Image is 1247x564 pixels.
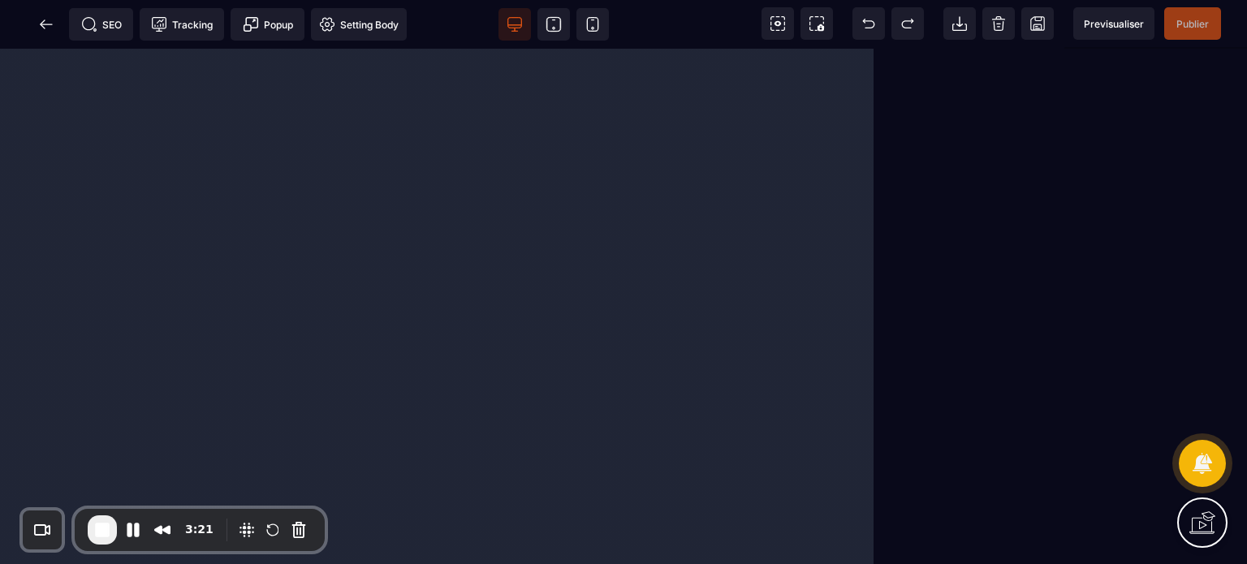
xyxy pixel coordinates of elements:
[762,7,794,40] span: View components
[1084,18,1144,30] span: Previsualiser
[800,7,833,40] span: Screenshot
[319,16,399,32] span: Setting Body
[151,16,213,32] span: Tracking
[243,16,293,32] span: Popup
[1073,7,1154,40] span: Preview
[1176,18,1209,30] span: Publier
[81,16,122,32] span: SEO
